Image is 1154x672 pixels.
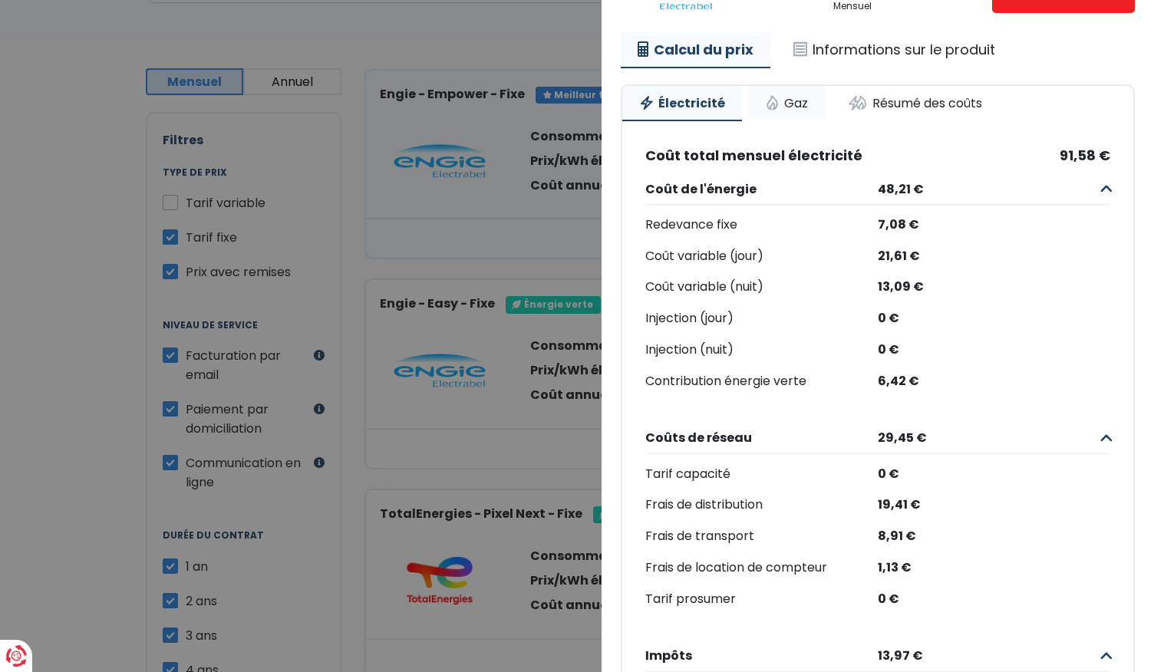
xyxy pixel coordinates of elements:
[878,371,1110,393] div: 6,42 €
[748,86,825,120] a: Gaz
[1060,147,1110,164] span: 91,58 €
[878,339,1110,361] div: 0 €
[878,557,1110,579] div: 1,13 €
[645,214,878,236] div: Redevance fixe
[872,182,1098,196] span: 48,21 €
[645,641,1110,672] button: Impôts 13,97 €
[878,525,1110,548] div: 8,91 €
[645,308,878,330] div: Injection (jour)
[878,463,1110,486] div: 0 €
[878,276,1110,298] div: 13,09 €
[645,245,878,268] div: Coût variable (jour)
[645,174,1110,205] button: Coût de l'énergie 48,21 €
[878,214,1110,236] div: 7,08 €
[645,588,878,611] div: Tarif prosumer
[872,430,1098,445] span: 29,45 €
[645,276,878,298] div: Coût variable (nuit)
[645,147,862,164] span: Coût total mensuel électricité
[645,423,1110,454] button: Coûts de réseau 29,45 €
[878,245,1110,268] div: 21,61 €
[645,182,872,196] span: Coût de l'énergie
[645,371,878,393] div: Contribution énergie verte
[645,494,878,516] div: Frais de distribution
[645,463,878,486] div: Tarif capacité
[831,86,999,120] a: Résumé des coûts
[645,525,878,548] div: Frais de transport
[645,557,878,579] div: Frais de location de compteur
[645,339,878,361] div: Injection (nuit)
[872,648,1098,663] span: 13,97 €
[776,32,1012,68] a: Informations sur le produit
[878,494,1110,516] div: 19,41 €
[878,308,1110,330] div: 0 €
[622,86,742,121] a: Électricité
[833,1,872,12] div: Mensuel
[645,430,872,445] span: Coûts de réseau
[621,32,770,69] a: Calcul du prix
[878,588,1110,611] div: 0 €
[645,648,872,663] span: Impôts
